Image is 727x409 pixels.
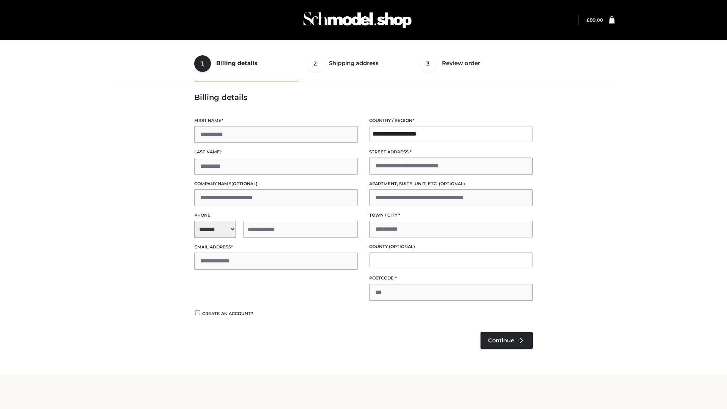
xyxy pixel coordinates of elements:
[202,311,253,316] span: Create an account?
[587,17,603,23] bdi: 89.00
[194,148,358,156] label: Last name
[301,5,414,35] img: Schmodel Admin 964
[369,275,533,282] label: Postcode
[587,17,590,23] span: £
[194,244,358,251] label: Email address
[481,332,533,349] a: Continue
[439,181,465,186] span: (optional)
[369,117,533,124] label: Country / Region
[194,93,533,102] h3: Billing details
[488,337,514,344] span: Continue
[587,17,603,23] a: £89.00
[194,117,358,124] label: First name
[231,181,257,186] span: (optional)
[194,310,201,315] input: Create an account?
[194,212,358,219] label: Phone
[369,148,533,156] label: Street address
[389,244,415,249] span: (optional)
[194,180,358,187] label: Company name
[369,180,533,187] label: Apartment, suite, unit, etc.
[369,243,533,250] label: County
[369,212,533,219] label: Town / City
